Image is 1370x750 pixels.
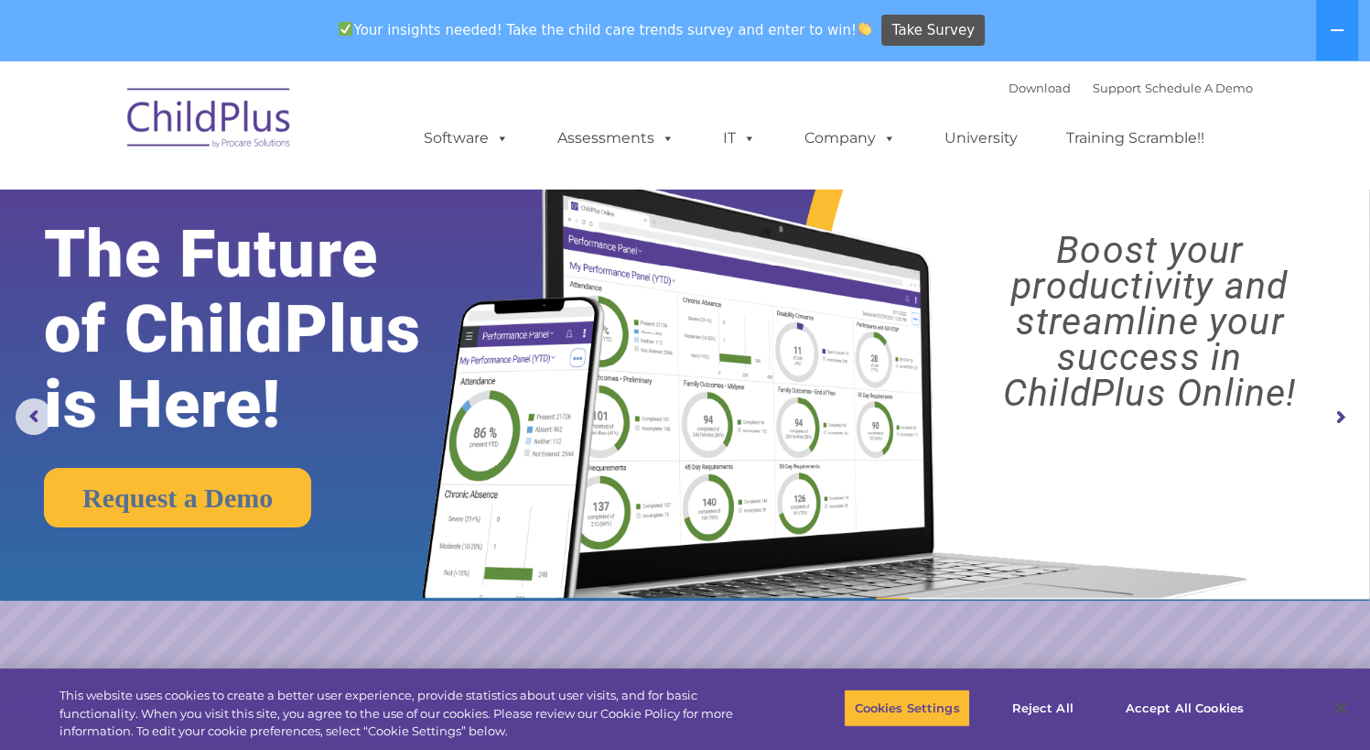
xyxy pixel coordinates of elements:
[946,233,1353,411] rs-layer: Boost your productivity and streamline your success in ChildPlus Online!
[1093,81,1141,95] a: Support
[1145,81,1253,95] a: Schedule A Demo
[858,22,871,36] img: 👏
[786,120,914,157] a: Company
[44,217,481,442] rs-layer: The Future of ChildPlus is Here!
[254,196,332,210] span: Phone number
[881,15,985,47] a: Take Survey
[1321,688,1361,728] button: Close
[331,12,879,48] span: Your insights needed! Take the child care trends survey and enter to win!
[339,22,352,36] img: ✅
[254,121,310,135] span: Last name
[892,15,975,47] span: Take Survey
[926,120,1036,157] a: University
[705,120,774,157] a: IT
[118,75,301,167] img: ChildPlus by Procare Solutions
[539,120,693,157] a: Assessments
[1009,81,1253,95] font: |
[59,687,753,741] div: This website uses cookies to create a better user experience, provide statistics about user visit...
[405,120,527,157] a: Software
[1048,120,1223,157] a: Training Scramble!!
[844,689,969,727] button: Cookies Settings
[986,689,1100,727] button: Reject All
[1009,81,1071,95] a: Download
[1116,689,1254,727] button: Accept All Cookies
[44,468,311,527] a: Request a Demo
